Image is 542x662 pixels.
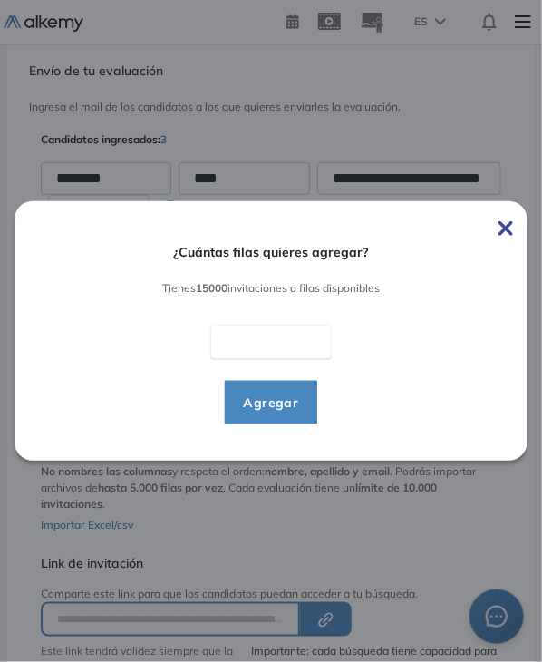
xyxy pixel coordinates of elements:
[29,282,513,295] span: Tienes invitaciones o filas disponibles
[225,381,318,424] button: Agregar
[196,281,227,295] b: 15000
[229,392,314,414] span: Agregar
[29,245,513,260] span: ¿Cuántas filas quieres agregar?
[498,221,513,236] img: Cerrar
